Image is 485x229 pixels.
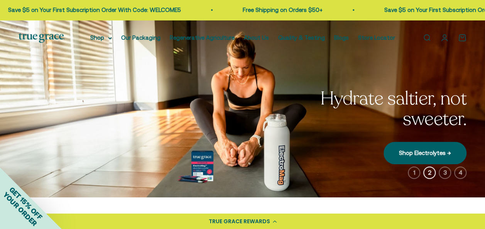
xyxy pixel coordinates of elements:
[90,33,112,42] summary: Shop
[454,167,466,179] button: 4
[384,142,466,164] a: Shop Electrolytes →
[408,167,420,179] button: 1
[236,7,316,13] a: Free Shipping on Orders $50+
[423,167,436,179] button: 2
[278,34,325,41] a: Quality & Testing
[439,167,451,179] button: 3
[121,34,161,41] a: Our Packaging
[2,190,39,227] span: YOUR ORDER
[1,5,174,15] p: Save $5 on Your First Subscription Order With Code: WELCOME5
[320,86,466,131] split-lines: Hydrate saltier, not sweeter.
[334,34,349,41] a: Blogs
[8,185,44,221] span: GET 15% OFF
[244,34,269,41] a: About Us
[358,34,395,41] a: Store Locator
[170,34,235,41] a: Regenerative Agriculture
[209,217,270,226] div: TRUE GRACE REWARDS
